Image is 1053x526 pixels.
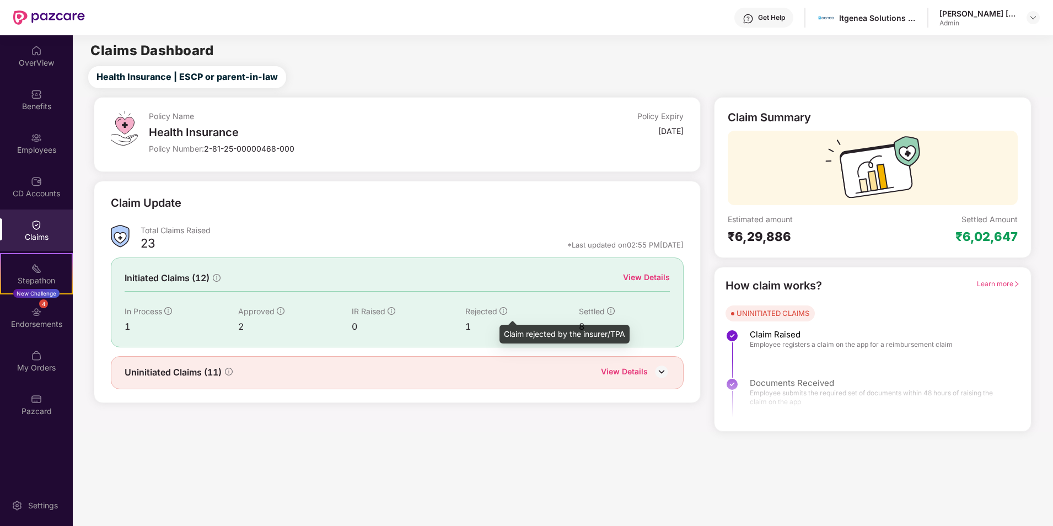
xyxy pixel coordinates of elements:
div: Policy Number: [149,143,506,154]
img: svg+xml;base64,PHN2ZyBpZD0iSG9tZSIgeG1sbnM9Imh0dHA6Ly93d3cudzMub3JnLzIwMDAvc3ZnIiB3aWR0aD0iMjAiIG... [31,45,42,56]
div: 0 [352,320,465,334]
div: Settled Amount [961,214,1018,224]
div: UNINITIATED CLAIMS [737,308,809,319]
div: Policy Name [149,111,506,121]
div: 1 [125,320,238,334]
img: svg+xml;base64,PHN2ZyBpZD0iRW5kb3JzZW1lbnRzIiB4bWxucz0iaHR0cDovL3d3dy53My5vcmcvMjAwMC9zdmciIHdpZH... [31,307,42,318]
img: svg+xml;base64,PHN2ZyBpZD0iU2V0dGluZy0yMHgyMCIgeG1sbnM9Imh0dHA6Ly93d3cudzMub3JnLzIwMDAvc3ZnIiB3aW... [12,500,23,511]
div: View Details [623,271,670,283]
span: info-circle [213,274,221,282]
div: ₹6,29,886 [728,229,873,244]
span: 2-81-25-00000468-000 [204,144,294,153]
div: 2 [238,320,352,334]
img: svg+xml;base64,PHN2ZyBpZD0iRHJvcGRvd24tMzJ4MzIiIHhtbG5zPSJodHRwOi8vd3d3LnczLm9yZy8yMDAwL3N2ZyIgd2... [1029,13,1038,22]
span: In Process [125,307,162,316]
div: Health Insurance [149,126,506,139]
div: Estimated amount [728,214,873,224]
div: Itgenea Solutions Private Limited [839,13,916,23]
img: svg+xml;base64,PHN2ZyBpZD0iUGF6Y2FyZCIgeG1sbnM9Imh0dHA6Ly93d3cudzMub3JnLzIwMDAvc3ZnIiB3aWR0aD0iMj... [31,394,42,405]
h2: Claims Dashboard [90,44,213,57]
span: Initiated Claims (12) [125,271,209,285]
div: *Last updated on 02:55 PM[DATE] [567,240,684,250]
div: Admin [939,19,1017,28]
div: Claim Summary [728,111,811,124]
span: info-circle [607,307,615,315]
img: ClaimsSummaryIcon [111,225,130,248]
div: 4 [39,299,48,308]
span: IR Raised [352,307,385,316]
img: svg+xml;base64,PHN2ZyBpZD0iSGVscC0zMngzMiIgeG1sbnM9Imh0dHA6Ly93d3cudzMub3JnLzIwMDAvc3ZnIiB3aWR0aD... [743,13,754,24]
span: Approved [238,307,275,316]
img: svg+xml;base64,PHN2ZyB4bWxucz0iaHR0cDovL3d3dy53My5vcmcvMjAwMC9zdmciIHdpZHRoPSIyMSIgaGVpZ2h0PSIyMC... [31,263,42,274]
span: info-circle [225,368,233,375]
span: Rejected [465,307,497,316]
div: Get Help [758,13,785,22]
span: Employee registers a claim on the app for a reimbursement claim [750,340,953,349]
div: Total Claims Raised [141,225,684,235]
span: info-circle [388,307,395,315]
div: ₹6,02,647 [955,229,1018,244]
img: svg+xml;base64,PHN2ZyBpZD0iTXlfT3JkZXJzIiBkYXRhLW5hbWU9Ik15IE9yZGVycyIgeG1sbnM9Imh0dHA6Ly93d3cudz... [31,350,42,361]
div: Settings [25,500,61,511]
span: info-circle [164,307,172,315]
div: [PERSON_NAME] [PERSON_NAME] [939,8,1017,19]
img: svg+xml;base64,PHN2ZyBpZD0iRW1wbG95ZWVzIiB4bWxucz0iaHR0cDovL3d3dy53My5vcmcvMjAwMC9zdmciIHdpZHRoPS... [31,132,42,143]
img: svg+xml;base64,PHN2ZyBpZD0iU3RlcC1Eb25lLTMyeDMyIiB4bWxucz0iaHR0cDovL3d3dy53My5vcmcvMjAwMC9zdmciIH... [726,329,739,342]
span: Uninitiated Claims (11) [125,366,222,379]
div: New Challenge [13,289,60,298]
div: How claim works? [726,277,822,294]
span: Health Insurance | ESCP or parent-in-law [96,70,278,84]
div: Policy Expiry [637,111,684,121]
button: Health Insurance | ESCP or parent-in-law [88,66,286,88]
img: svg+xml;base64,PHN2ZyBpZD0iQmVuZWZpdHMiIHhtbG5zPSJodHRwOi8vd3d3LnczLm9yZy8yMDAwL3N2ZyIgd2lkdGg9Ij... [31,89,42,100]
img: svg+xml;base64,PHN2ZyB4bWxucz0iaHR0cDovL3d3dy53My5vcmcvMjAwMC9zdmciIHdpZHRoPSI0OS4zMiIgaGVpZ2h0PS... [111,111,138,146]
div: Stepathon [1,275,72,286]
span: Learn more [977,280,1020,288]
img: New Pazcare Logo [13,10,85,25]
img: svg+xml;base64,PHN2ZyBpZD0iQ2xhaW0iIHhtbG5zPSJodHRwOi8vd3d3LnczLm9yZy8yMDAwL3N2ZyIgd2lkdGg9IjIwIi... [31,219,42,230]
img: svg+xml;base64,PHN2ZyB3aWR0aD0iMTcyIiBoZWlnaHQ9IjExMyIgdmlld0JveD0iMCAwIDE3MiAxMTMiIGZpbGw9Im5vbm... [825,136,920,205]
span: right [1013,281,1020,287]
span: Claim Raised [750,329,953,340]
div: View Details [601,366,648,380]
img: 106931595_3072030449549100_5699994001076542286_n.png [818,10,834,26]
div: [DATE] [658,126,684,136]
span: Settled [579,307,605,316]
span: info-circle [499,307,507,315]
div: 1 [465,320,579,334]
div: 23 [141,235,155,254]
div: Claim Update [111,195,181,212]
div: Claim rejected by the insurer/TPA [499,325,630,343]
img: DownIcon [653,363,670,380]
span: info-circle [277,307,284,315]
img: svg+xml;base64,PHN2ZyBpZD0iQ0RfQWNjb3VudHMiIGRhdGEtbmFtZT0iQ0QgQWNjb3VudHMiIHhtbG5zPSJodHRwOi8vd3... [31,176,42,187]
